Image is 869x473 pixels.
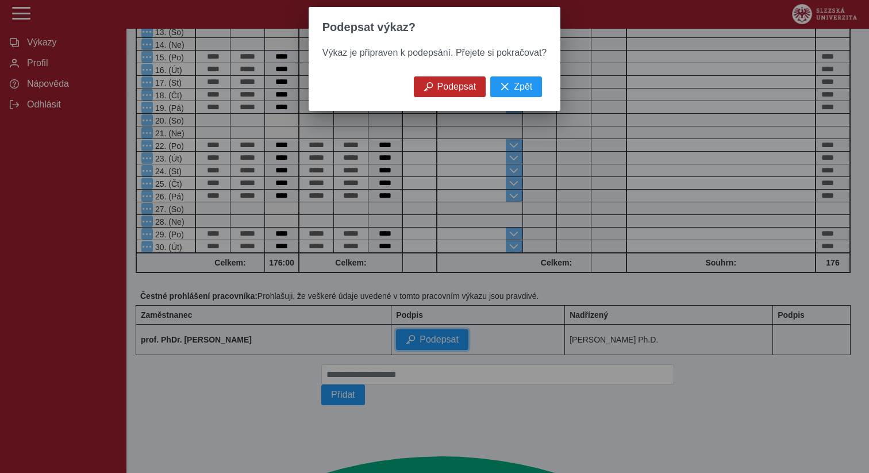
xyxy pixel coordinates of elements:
button: Zpět [490,76,542,97]
span: Zpět [514,82,532,92]
span: Podepsat [437,82,476,92]
span: Výkaz je připraven k podepsání. Přejete si pokračovat? [322,48,547,57]
span: Podepsat výkaz? [322,21,416,34]
button: Podepsat [414,76,486,97]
